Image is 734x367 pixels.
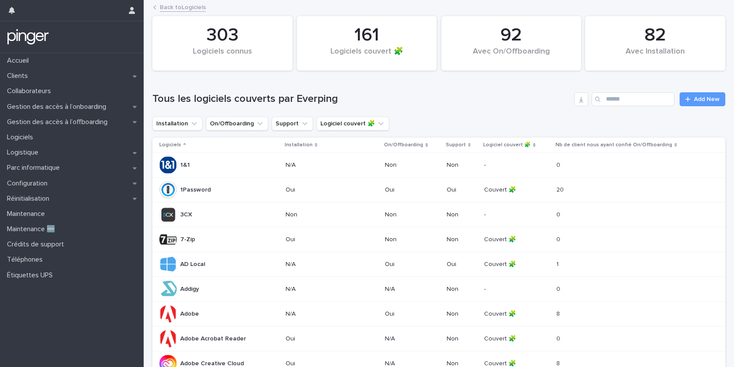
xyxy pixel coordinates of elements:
[316,117,389,131] button: Logiciel couvert 🧩
[312,24,422,46] div: 161
[385,261,439,268] p: Oui
[600,47,710,65] div: Avec Installation
[160,2,206,12] a: Back toLogiciels
[3,57,36,65] p: Accueil
[286,335,358,343] p: Oui
[3,133,40,141] p: Logiciels
[592,92,674,106] input: Search
[556,259,560,268] p: 1
[152,153,725,178] tr: 1&11&1 N/ANonNon-- 00
[484,185,518,194] p: Couvert 🧩
[180,185,212,194] p: 1Password
[286,286,358,293] p: N/A
[556,333,562,343] p: 0
[447,310,478,318] p: Non
[385,335,439,343] p: N/A
[3,103,113,111] p: Gestion des accès à l’onboarding
[152,93,571,105] h1: Tous les logiciels couverts par Everping
[272,117,313,131] button: Support
[446,140,466,150] p: Support
[180,284,201,293] p: Addigy
[286,162,358,169] p: N/A
[152,202,725,227] tr: 3CX3CX NonNonNon-- 00
[447,261,478,268] p: Oui
[556,140,672,150] p: Nb de client nous ayant confié On/Offboarding
[384,140,423,150] p: On/Offboarding
[447,162,478,169] p: Non
[484,259,518,268] p: Couvert 🧩
[447,335,478,343] p: Non
[456,47,567,65] div: Avec On/Offboarding
[152,327,725,351] tr: Adobe Acrobat ReaderAdobe Acrobat Reader OuiN/ANonCouvert 🧩Couvert 🧩 00
[180,160,192,169] p: 1&1
[152,117,202,131] button: Installation
[3,179,54,188] p: Configuration
[483,140,531,150] p: Logiciel couvert 🧩
[385,236,439,243] p: Non
[286,310,358,318] p: N/A
[484,284,488,293] p: -
[484,309,518,318] p: Couvert 🧩
[3,148,45,157] p: Logistique
[152,302,725,327] tr: AdobeAdobe N/AOuiNonCouvert 🧩Couvert 🧩 88
[206,117,268,131] button: On/Offboarding
[152,178,725,202] tr: 1Password1Password OuiOuiOuiCouvert 🧩Couvert 🧩 2020
[556,284,562,293] p: 0
[600,24,710,46] div: 82
[447,286,478,293] p: Non
[3,256,50,264] p: Téléphones
[385,286,439,293] p: N/A
[447,211,478,219] p: Non
[484,209,488,219] p: -
[152,227,725,252] tr: 7-Zip7-Zip OuiNonNonCouvert 🧩Couvert 🧩 00
[456,24,567,46] div: 92
[3,240,71,249] p: Crédits de support
[556,160,562,169] p: 0
[3,225,62,233] p: Maintenance 🆕
[385,186,439,194] p: Oui
[286,186,358,194] p: Oui
[556,309,562,318] p: 8
[285,140,313,150] p: Installation
[286,261,358,268] p: N/A
[385,211,439,219] p: Non
[484,234,518,243] p: Couvert 🧩
[152,277,725,302] tr: AddigyAddigy N/AN/ANon-- 00
[3,118,114,126] p: Gestion des accès à l’offboarding
[180,209,194,219] p: 3CX
[385,310,439,318] p: Oui
[3,87,58,95] p: Collaborateurs
[286,236,358,243] p: Oui
[167,47,278,65] div: Logiciels connus
[180,234,197,243] p: 7-Zip
[3,72,35,80] p: Clients
[556,209,562,219] p: 0
[180,309,201,318] p: Adobe
[694,96,720,102] span: Add New
[3,271,60,279] p: Étiquettes UPS
[556,185,566,194] p: 20
[3,164,67,172] p: Parc informatique
[484,333,518,343] p: Couvert 🧩
[7,28,49,46] img: mTgBEunGTSyRkCgitkcU
[3,210,52,218] p: Maintenance
[447,236,478,243] p: Non
[152,252,725,277] tr: AD LocalAD Local N/AOuiOuiCouvert 🧩Couvert 🧩 11
[385,162,439,169] p: Non
[484,160,488,169] p: -
[447,186,478,194] p: Oui
[312,47,422,65] div: Logiciels couvert 🧩
[180,259,207,268] p: AD Local
[167,24,278,46] div: 303
[556,234,562,243] p: 0
[680,92,725,106] a: Add New
[286,211,358,219] p: Non
[180,333,248,343] p: Adobe Acrobat Reader
[3,195,56,203] p: Réinitialisation
[159,140,181,150] p: Logiciels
